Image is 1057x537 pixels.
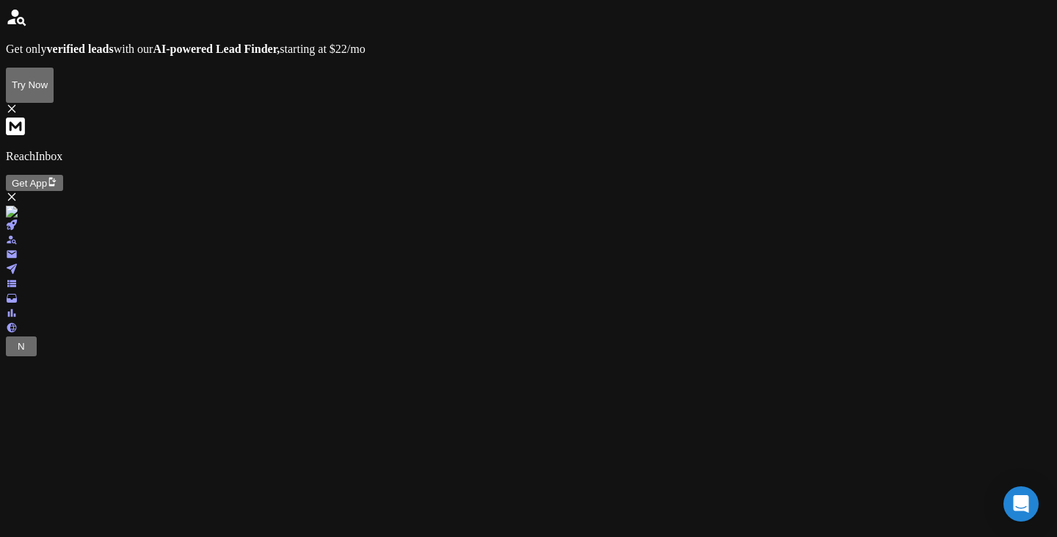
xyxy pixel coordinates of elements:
div: Open Intercom Messenger [1003,486,1039,522]
span: N [18,341,25,352]
strong: verified leads [47,43,114,55]
button: N [12,339,31,354]
strong: AI-powered Lead Finder, [153,43,280,55]
p: ReachInbox [6,150,1051,163]
img: logo [6,206,38,219]
p: Try Now [12,79,48,90]
p: Get only with our starting at $22/mo [6,43,1051,56]
button: Get App [6,175,63,191]
button: N [6,336,37,356]
button: Try Now [6,68,54,103]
